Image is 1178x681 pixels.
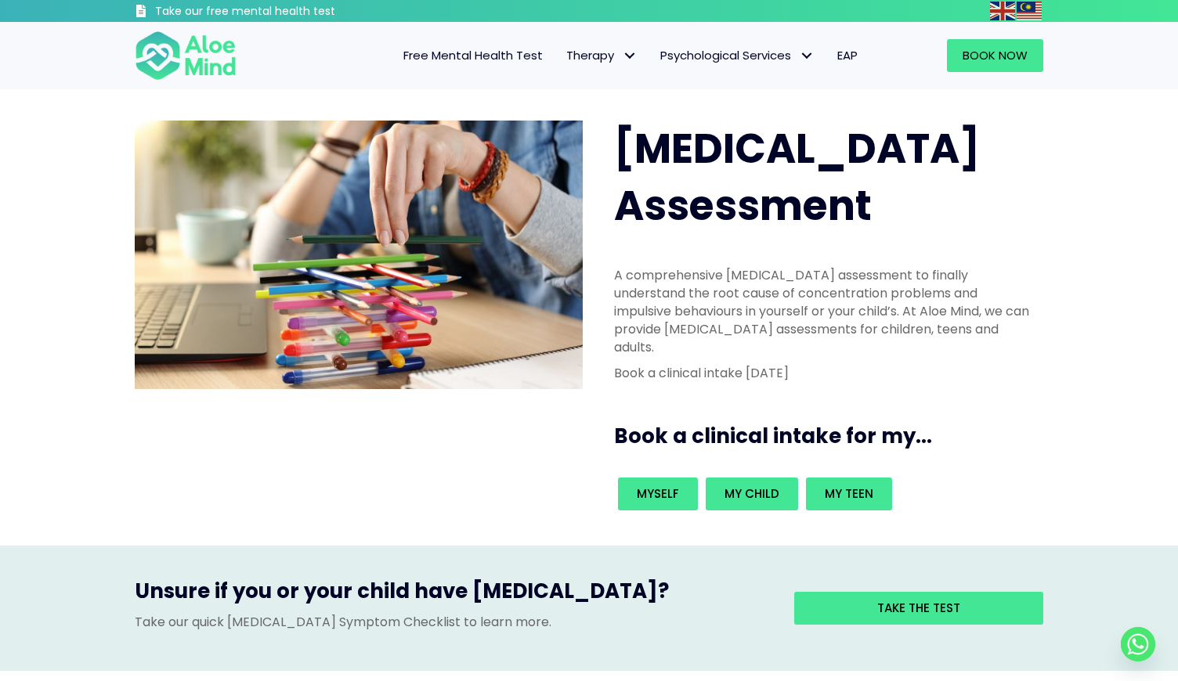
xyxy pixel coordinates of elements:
span: Free Mental Health Test [403,47,543,63]
span: EAP [837,47,858,63]
a: My teen [806,477,892,510]
a: Whatsapp [1121,627,1155,661]
span: Therapy [566,47,637,63]
a: English [990,2,1017,20]
a: Take our free mental health test [135,4,419,22]
img: ms [1017,2,1042,20]
h3: Unsure if you or your child have [MEDICAL_DATA]? [135,577,771,613]
a: My child [706,477,798,510]
span: Myself [637,485,679,502]
p: Take our quick [MEDICAL_DATA] Symptom Checklist to learn more. [135,613,771,631]
span: My child [725,485,779,502]
div: Book an intake for my... [614,474,1034,514]
a: Take the test [794,592,1043,625]
a: Myself [618,477,698,510]
span: Take the test [877,600,960,616]
a: Book Now [947,39,1043,72]
span: Psychological Services [660,47,814,63]
p: A comprehensive [MEDICAL_DATA] assessment to finally understand the root cause of concentration p... [614,266,1034,357]
a: EAP [826,39,869,72]
h3: Take our free mental health test [155,4,419,20]
img: ADHD photo [135,121,583,389]
img: en [990,2,1015,20]
nav: Menu [257,39,869,72]
span: Therapy: submenu [618,45,641,67]
span: Book Now [963,47,1028,63]
a: Free Mental Health Test [392,39,555,72]
a: Psychological ServicesPsychological Services: submenu [649,39,826,72]
h3: Book a clinical intake for my... [614,422,1050,450]
span: Psychological Services: submenu [795,45,818,67]
span: [MEDICAL_DATA] Assessment [614,120,980,234]
a: TherapyTherapy: submenu [555,39,649,72]
span: My teen [825,485,873,502]
img: Aloe mind Logo [135,30,237,81]
a: Malay [1017,2,1043,20]
p: Book a clinical intake [DATE] [614,364,1034,382]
